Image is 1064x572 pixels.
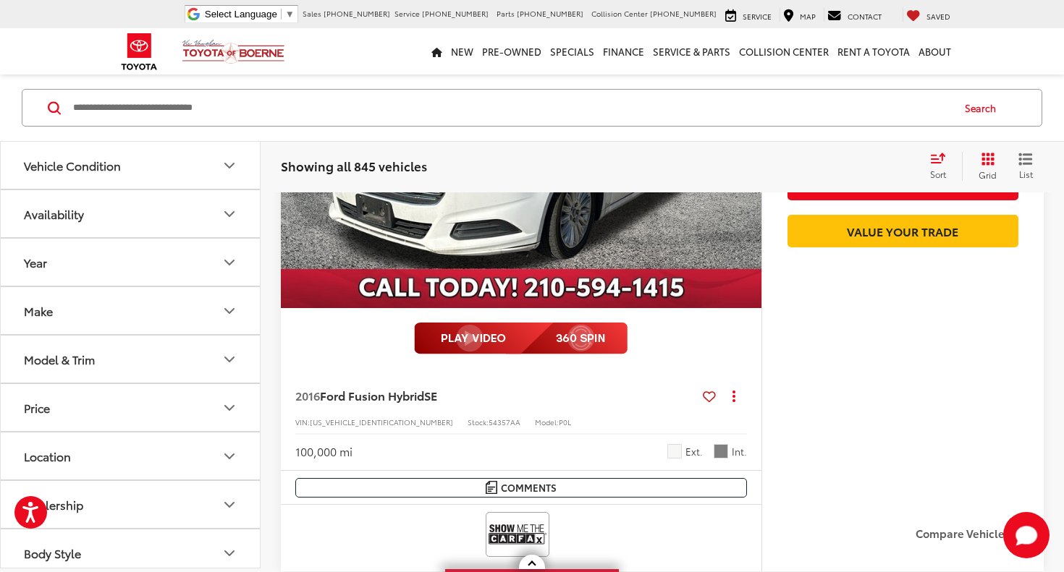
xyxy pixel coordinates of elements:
[1003,512,1050,558] svg: Start Chat
[650,8,717,19] span: [PHONE_NUMBER]
[979,168,997,181] span: Grid
[951,90,1017,126] button: Search
[24,449,71,463] div: Location
[24,158,121,172] div: Vehicle Condition
[722,383,747,409] button: Actions
[468,417,489,427] span: Stock:
[667,444,682,458] span: White
[320,387,424,404] span: Ford Fusion Hybrid
[848,11,882,22] span: Contact
[394,8,420,19] span: Service
[1018,168,1033,180] span: List
[24,207,84,221] div: Availability
[1,384,261,431] button: PricePrice
[914,28,955,74] a: About
[295,388,697,404] a: 2016Ford Fusion HybridSE
[559,417,571,427] span: P0L
[24,546,81,560] div: Body Style
[486,481,497,493] img: Comments
[800,11,816,22] span: Map
[962,152,1008,181] button: Grid View
[780,8,819,22] a: Map
[1,190,261,237] button: AvailabilityAvailability
[24,401,50,414] div: Price
[546,28,599,74] a: Specials
[221,302,238,319] div: Make
[735,28,833,74] a: Collision Center
[732,445,747,458] span: Int.
[722,8,775,22] a: Service
[205,9,295,20] a: Select Language​
[205,9,277,20] span: Select Language
[497,8,515,19] span: Parts
[1008,152,1044,181] button: List View
[221,544,238,561] div: Body Style
[501,481,557,495] span: Comments
[285,9,295,20] span: ▼
[732,390,735,401] span: dropdown dots
[424,387,437,404] span: SE
[24,498,83,511] div: Dealership
[295,478,747,498] button: Comments
[221,495,238,513] div: Dealership
[182,39,285,64] img: Vic Vaughan Toyota of Boerne
[422,8,489,19] span: [PHONE_NUMBER]
[221,156,238,174] div: Vehicle Condition
[599,28,649,74] a: Finance
[517,8,583,19] span: [PHONE_NUMBER]
[24,255,47,269] div: Year
[295,443,352,460] div: 100,000 mi
[295,417,310,427] span: VIN:
[489,417,520,427] span: 54357AA
[221,350,238,367] div: Model & Trim
[414,323,628,354] img: full motion video
[447,28,478,74] a: New
[221,205,238,222] div: Availability
[916,526,1029,541] label: Compare Vehicle
[1,432,261,479] button: LocationLocation
[72,90,951,125] input: Search by Make, Model, or Keyword
[221,253,238,270] div: Year
[1003,512,1050,558] button: Toggle Chat Window
[303,8,321,19] span: Sales
[824,8,885,22] a: Contact
[1,336,261,383] button: Model & TrimModel & Trim
[1,239,261,286] button: YearYear
[489,515,546,553] img: View CARFAX report
[903,8,954,22] a: My Saved Vehicles
[833,28,914,74] a: Rent a Toyota
[714,444,728,458] span: Charcoal Black
[24,352,95,366] div: Model & Trim
[1,142,261,189] button: Vehicle ConditionVehicle Condition
[24,304,53,317] div: Make
[591,8,648,19] span: Collision Center
[295,387,320,404] span: 2016
[788,215,1018,247] a: Value Your Trade
[310,417,453,427] span: [US_VEHICLE_IDENTIFICATION_NUMBER]
[535,417,559,427] span: Model:
[743,11,772,22] span: Service
[1,481,261,528] button: DealershipDealership
[930,168,946,180] span: Sort
[926,11,950,22] span: Saved
[324,8,390,19] span: [PHONE_NUMBER]
[221,447,238,464] div: Location
[478,28,546,74] a: Pre-Owned
[923,152,962,181] button: Select sort value
[221,398,238,416] div: Price
[427,28,447,74] a: Home
[649,28,735,74] a: Service & Parts: Opens in a new tab
[281,157,427,174] span: Showing all 845 vehicles
[1,287,261,334] button: MakeMake
[685,445,703,458] span: Ext.
[112,28,166,75] img: Toyota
